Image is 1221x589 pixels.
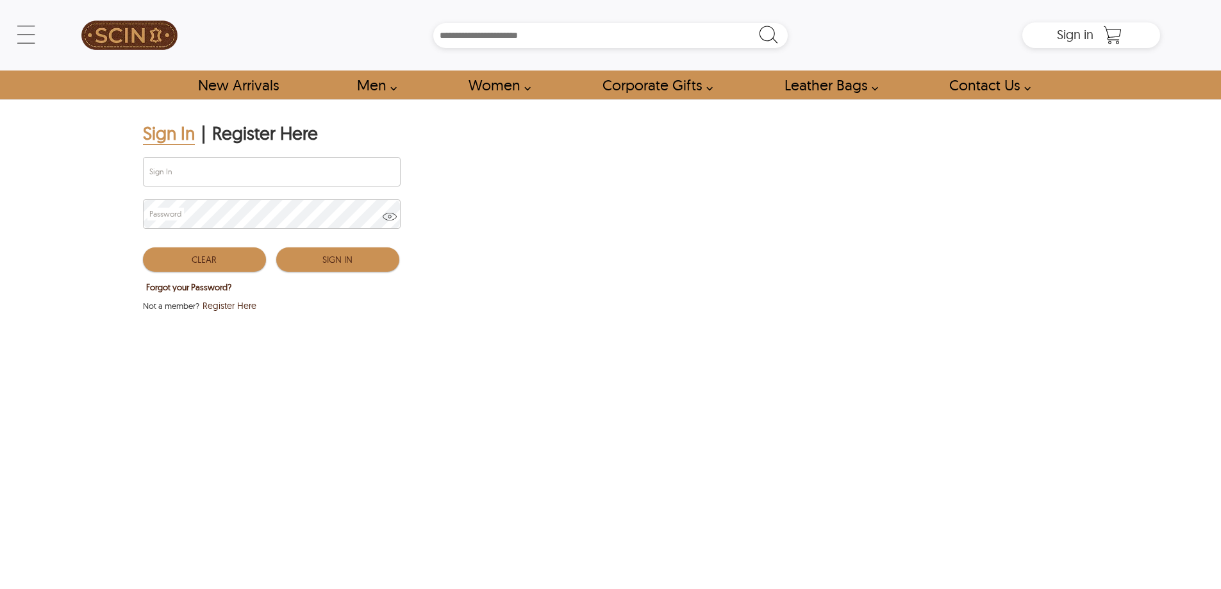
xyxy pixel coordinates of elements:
[183,71,293,99] a: Shop New Arrivals
[454,71,538,99] a: Shop Women Leather Jackets
[934,71,1038,99] a: contact-us
[276,247,399,272] button: Sign In
[143,247,266,272] button: Clear
[143,299,199,312] span: Not a member?
[588,71,720,99] a: Shop Leather Corporate Gifts
[1057,31,1093,41] a: Sign in
[1100,26,1125,45] a: Shopping Cart
[342,71,404,99] a: shop men's leather jackets
[143,122,195,145] div: Sign In
[81,6,178,64] img: SCIN
[201,122,206,145] div: |
[1057,26,1093,42] span: Sign in
[203,299,256,312] span: Register Here
[212,122,318,145] div: Register Here
[770,71,885,99] a: Shop Leather Bags
[143,325,297,351] iframe: fb:login_button Facebook Social Plugin
[143,279,235,295] button: Forgot your Password?
[61,6,198,64] a: SCIN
